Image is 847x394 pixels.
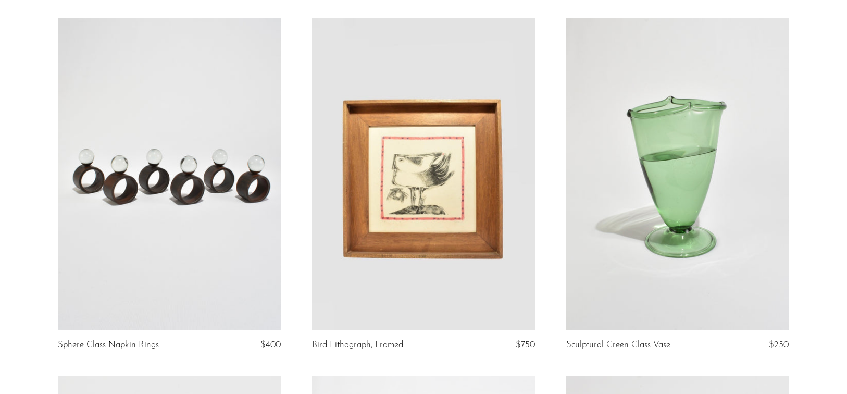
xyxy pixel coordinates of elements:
[58,340,159,350] a: Sphere Glass Napkin Rings
[769,340,789,349] span: $250
[260,340,281,349] span: $400
[516,340,535,349] span: $750
[566,340,670,350] a: Sculptural Green Glass Vase
[312,340,403,350] a: Bird Lithograph, Framed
